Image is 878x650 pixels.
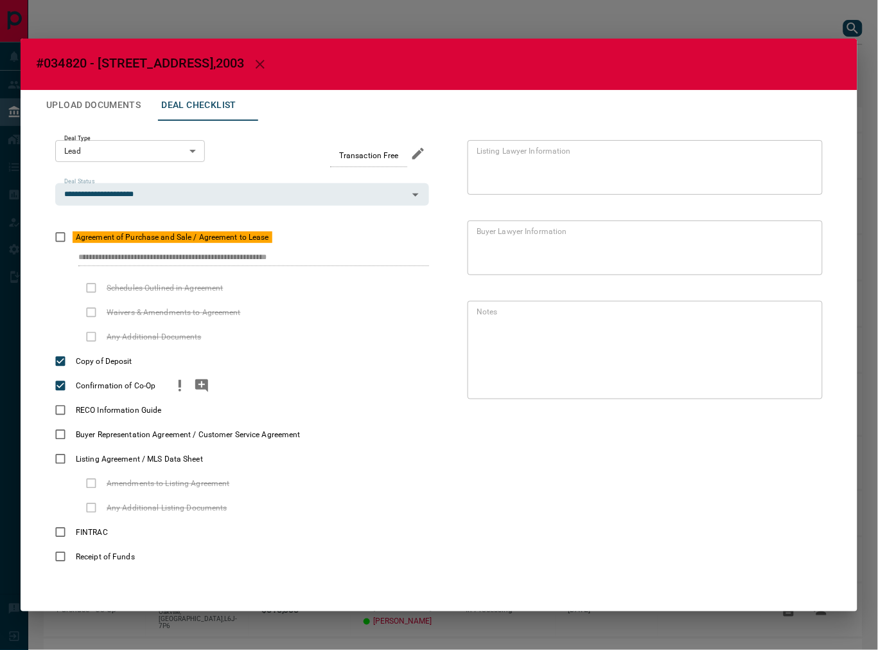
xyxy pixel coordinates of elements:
[407,186,425,204] button: Open
[103,282,227,294] span: Schedules Outlined in Agreement
[169,374,191,398] button: priority
[73,453,206,465] span: Listing Agreement / MLS Data Sheet
[103,478,233,489] span: Amendments to Listing Agreement
[78,249,402,266] input: checklist input
[103,502,231,514] span: Any Additional Listing Documents
[36,55,245,71] span: #034820 - [STREET_ADDRESS],2003
[73,551,138,563] span: Receipt of Funds
[103,307,244,318] span: Waivers & Amendments to Agreement
[55,140,205,162] div: Lead
[191,374,213,398] button: add note
[407,143,429,165] button: edit
[73,404,164,416] span: RECO Information Guide
[64,134,91,143] label: Deal Type
[151,90,247,121] button: Deal Checklist
[103,331,205,343] span: Any Additional Documents
[73,527,111,538] span: FINTRAC
[477,307,809,394] textarea: text field
[73,356,136,367] span: Copy of Deposit
[73,231,272,243] span: Agreement of Purchase and Sale / Agreement to Lease
[477,146,809,190] textarea: text field
[64,177,94,186] label: Deal Status
[73,380,159,392] span: Confirmation of Co-Op
[36,90,151,121] button: Upload Documents
[477,226,809,270] textarea: text field
[73,429,304,440] span: Buyer Representation Agreement / Customer Service Agreement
